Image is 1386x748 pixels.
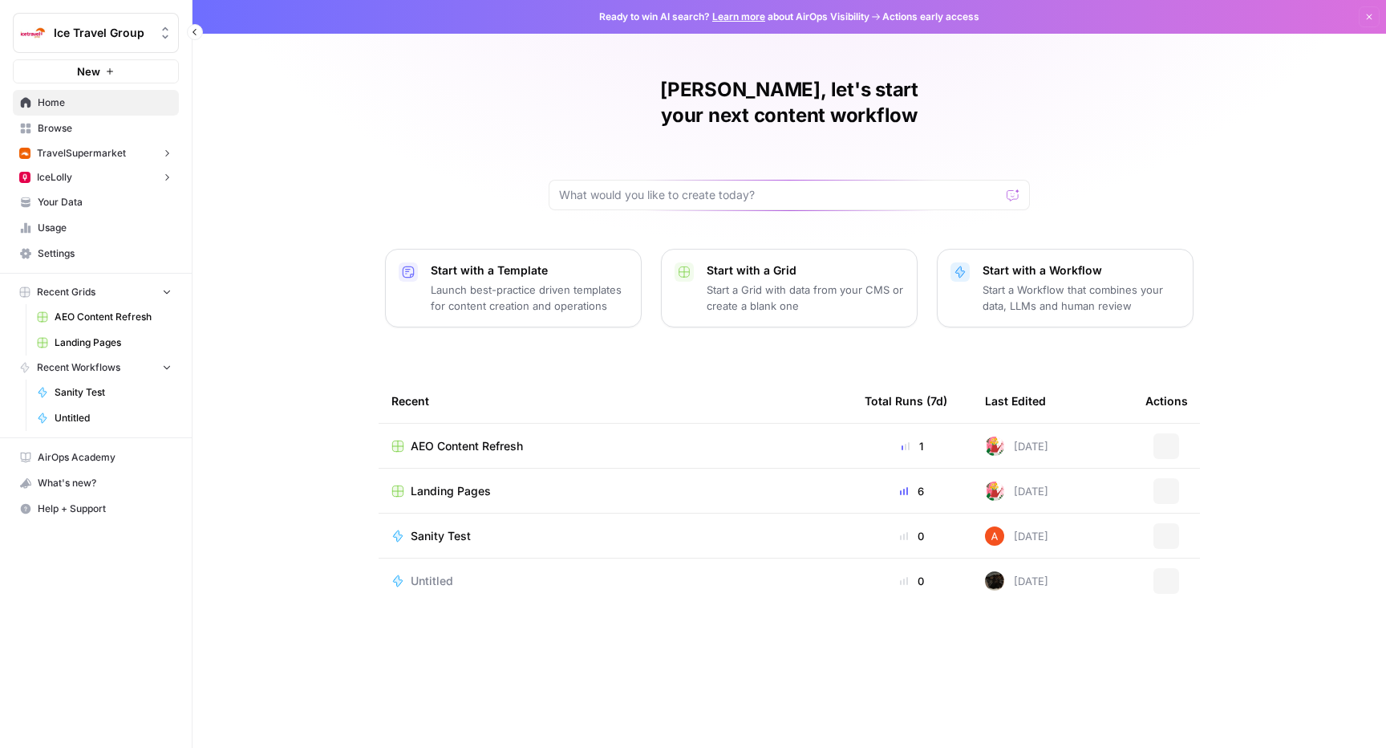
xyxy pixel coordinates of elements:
[37,285,95,299] span: Recent Grids
[55,385,172,400] span: Sanity Test
[55,335,172,350] span: Landing Pages
[13,241,179,266] a: Settings
[38,502,172,516] span: Help + Support
[13,13,179,53] button: Workspace: Ice Travel Group
[37,146,126,161] span: TravelSupermarket
[983,282,1180,314] p: Start a Workflow that combines your data, LLMs and human review
[13,59,179,83] button: New
[391,528,839,544] a: Sanity Test
[30,405,179,431] a: Untitled
[13,116,179,141] a: Browse
[13,90,179,116] a: Home
[661,249,918,327] button: Start with a GridStart a Grid with data from your CMS or create a blank one
[985,526,1048,546] div: [DATE]
[985,379,1046,423] div: Last Edited
[38,195,172,209] span: Your Data
[411,483,491,499] span: Landing Pages
[983,262,1180,278] p: Start with a Workflow
[38,96,172,110] span: Home
[391,438,839,454] a: AEO Content Refresh
[391,379,839,423] div: Recent
[38,121,172,136] span: Browse
[431,282,628,314] p: Launch best-practice driven templates for content creation and operations
[937,249,1193,327] button: Start with a WorkflowStart a Workflow that combines your data, LLMs and human review
[77,63,100,79] span: New
[411,573,453,589] span: Untitled
[865,483,959,499] div: 6
[14,471,178,495] div: What's new?
[18,18,47,47] img: Ice Travel Group Logo
[985,571,1048,591] div: [DATE]
[37,360,120,375] span: Recent Workflows
[985,482,1048,501] div: [DATE]
[19,172,30,183] img: sqdu30pkmjiecqp15v5obqakzgeh
[431,262,628,278] p: Start with a Template
[865,528,959,544] div: 0
[1145,379,1188,423] div: Actions
[19,148,30,159] img: g6uzkw9mirwx9hsiontezmyx232g
[707,282,904,314] p: Start a Grid with data from your CMS or create a blank one
[55,411,172,425] span: Untitled
[385,249,642,327] button: Start with a TemplateLaunch best-practice driven templates for content creation and operations
[55,310,172,324] span: AEO Content Refresh
[411,528,471,544] span: Sanity Test
[13,470,179,496] button: What's new?
[865,379,947,423] div: Total Runs (7d)
[13,445,179,470] a: AirOps Academy
[985,526,1004,546] img: cje7zb9ux0f2nqyv5qqgv3u0jxek
[30,380,179,405] a: Sanity Test
[985,437,1004,456] img: bumscs0cojt2iwgacae5uv0980n9
[30,304,179,330] a: AEO Content Refresh
[865,438,959,454] div: 1
[13,189,179,215] a: Your Data
[712,10,765,22] a: Learn more
[599,10,869,24] span: Ready to win AI search? about AirOps Visibility
[13,215,179,241] a: Usage
[13,356,179,380] button: Recent Workflows
[38,246,172,261] span: Settings
[985,482,1004,501] img: bumscs0cojt2iwgacae5uv0980n9
[38,221,172,235] span: Usage
[707,262,904,278] p: Start with a Grid
[13,141,179,165] button: TravelSupermarket
[391,573,839,589] a: Untitled
[559,187,1000,203] input: What would you like to create today?
[13,280,179,304] button: Recent Grids
[865,573,959,589] div: 0
[13,165,179,189] button: IceLolly
[411,438,523,454] span: AEO Content Refresh
[54,25,151,41] span: Ice Travel Group
[985,437,1048,456] div: [DATE]
[38,450,172,465] span: AirOps Academy
[37,170,72,185] span: IceLolly
[13,496,179,522] button: Help + Support
[882,10,979,24] span: Actions early access
[549,77,1030,128] h1: [PERSON_NAME], let's start your next content workflow
[391,483,839,499] a: Landing Pages
[985,571,1004,591] img: a7wp29i4q9fg250eipuu1edzbiqn
[30,330,179,356] a: Landing Pages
